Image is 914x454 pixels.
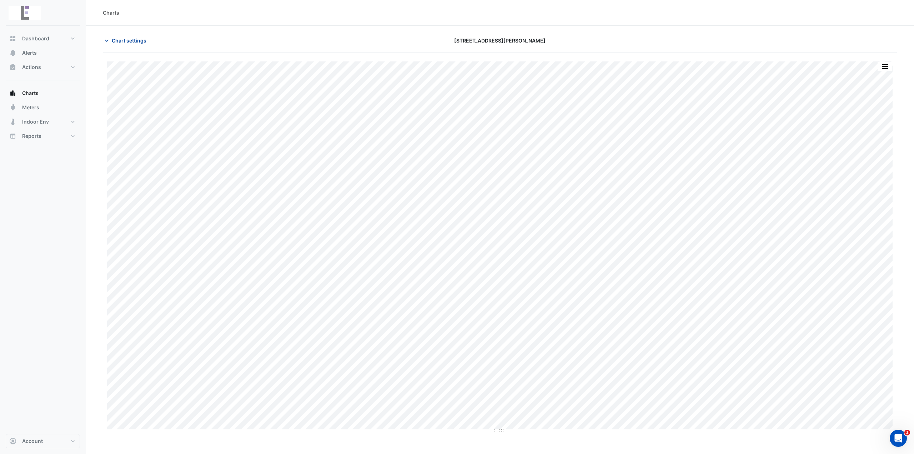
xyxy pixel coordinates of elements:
button: Reports [6,129,80,143]
span: Reports [22,133,41,140]
button: Dashboard [6,31,80,46]
button: More Options [878,62,892,71]
button: Alerts [6,46,80,60]
app-icon: Meters [9,104,16,111]
span: 1 [904,430,910,435]
div: Charts [103,9,119,16]
app-icon: Alerts [9,49,16,56]
span: Charts [22,90,39,97]
img: Company Logo [9,6,41,20]
span: Dashboard [22,35,49,42]
button: Chart settings [103,34,151,47]
span: Meters [22,104,39,111]
app-icon: Reports [9,133,16,140]
button: Indoor Env [6,115,80,129]
button: Actions [6,60,80,74]
span: Chart settings [112,37,146,44]
app-icon: Charts [9,90,16,97]
button: Meters [6,100,80,115]
app-icon: Dashboard [9,35,16,42]
span: Alerts [22,49,37,56]
span: Actions [22,64,41,71]
button: Charts [6,86,80,100]
span: Account [22,438,43,445]
button: Account [6,434,80,448]
app-icon: Indoor Env [9,118,16,125]
iframe: Intercom live chat [890,430,907,447]
app-icon: Actions [9,64,16,71]
span: Indoor Env [22,118,49,125]
span: [STREET_ADDRESS][PERSON_NAME] [454,37,546,44]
